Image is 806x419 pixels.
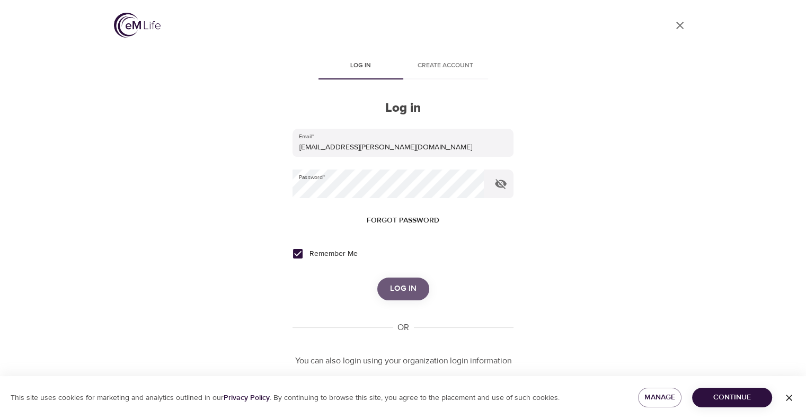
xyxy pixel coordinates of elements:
div: disabled tabs example [293,54,513,79]
button: Manage [638,388,682,407]
span: Forgot password [367,214,439,227]
p: You can also login using your organization login information [293,355,513,367]
a: close [667,13,693,38]
a: Privacy Policy [224,393,270,403]
button: Log in [377,278,429,300]
span: Remember Me [309,248,357,260]
span: Log in [390,282,417,296]
span: Continue [701,391,764,404]
img: logo [114,13,161,38]
span: Log in [325,60,397,72]
button: Continue [692,388,772,407]
div: OR [393,322,413,334]
button: Forgot password [362,211,444,230]
span: Manage [646,391,674,404]
h2: Log in [293,101,513,116]
span: Create account [410,60,482,72]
